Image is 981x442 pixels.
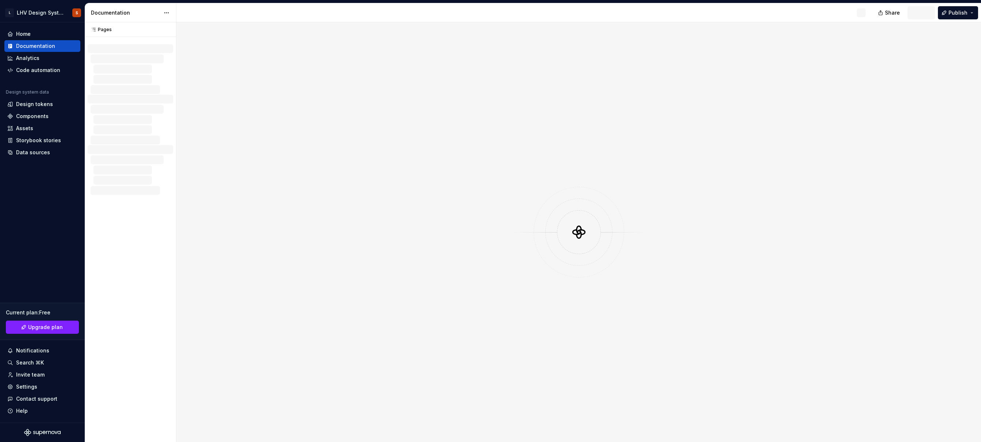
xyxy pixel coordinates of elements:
div: Documentation [91,9,160,16]
div: Components [16,113,49,120]
div: Home [16,30,31,38]
span: Publish [948,9,967,16]
div: Notifications [16,347,49,354]
a: Analytics [4,52,80,64]
div: Settings [16,383,37,390]
svg: Supernova Logo [24,429,61,436]
div: LHV Design System [17,9,64,16]
button: Search ⌘K [4,357,80,369]
div: Pages [88,27,112,33]
div: Current plan : Free [6,309,79,316]
a: Code automation [4,64,80,76]
span: Upgrade plan [28,324,63,331]
button: Upgrade plan [6,321,79,334]
a: Assets [4,122,80,134]
button: Help [4,405,80,417]
div: Documentation [16,42,55,50]
button: Publish [938,6,978,19]
div: Code automation [16,67,60,74]
a: Invite team [4,369,80,381]
a: Design tokens [4,98,80,110]
div: L [5,8,14,17]
a: Settings [4,381,80,393]
div: Assets [16,125,33,132]
button: Contact support [4,393,80,405]
a: Data sources [4,147,80,158]
div: Analytics [16,54,39,62]
div: Design system data [6,89,49,95]
div: S [76,10,78,16]
a: Documentation [4,40,80,52]
button: Share [874,6,905,19]
div: Help [16,407,28,415]
span: Share [885,9,900,16]
button: LLHV Design SystemS [1,5,83,20]
div: Storybook stories [16,137,61,144]
a: Components [4,110,80,122]
div: Data sources [16,149,50,156]
div: Design tokens [16,101,53,108]
div: Search ⌘K [16,359,44,366]
button: Notifications [4,345,80,356]
a: Storybook stories [4,135,80,146]
div: Contact support [16,395,57,403]
a: Home [4,28,80,40]
div: Invite team [16,371,45,378]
